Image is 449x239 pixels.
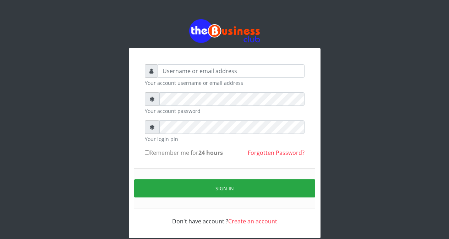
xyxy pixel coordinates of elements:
[145,208,305,226] div: Don't have account ?
[198,149,223,157] b: 24 hours
[145,79,305,87] small: Your account username or email address
[145,135,305,143] small: Your login pin
[228,217,277,225] a: Create an account
[145,150,149,155] input: Remember me for24 hours
[145,107,305,115] small: Your account password
[145,148,223,157] label: Remember me for
[248,149,305,157] a: Forgotten Password?
[134,179,315,197] button: Sign in
[158,64,305,78] input: Username or email address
